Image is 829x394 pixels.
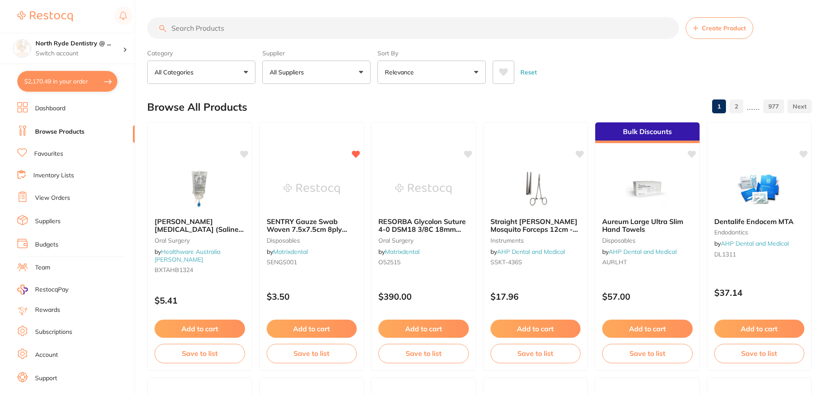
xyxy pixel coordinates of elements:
[490,218,581,234] b: Straight Halstead Mosquito Forceps 12cm - SSKT436S
[267,237,357,244] small: disposables
[377,61,486,84] button: Relevance
[619,167,675,211] img: Aureum Large Ultra Slim Hand Towels
[262,61,371,84] button: All Suppliers
[35,104,65,113] a: Dashboard
[490,248,565,256] span: by
[714,217,794,226] span: Dentalife Endocem MTA
[147,61,255,84] button: All Categories
[155,320,245,338] button: Add to cart
[518,61,539,84] button: Reset
[731,167,787,211] img: Dentalife Endocem MTA
[155,218,245,234] b: Baxter Sodium Chloride (Saline) 0.9% For Irrigation Bag - 1000ml
[712,98,726,115] a: 1
[35,328,72,336] a: Subscriptions
[763,98,784,115] a: 977
[35,306,60,314] a: Rewards
[155,68,197,77] p: All Categories
[35,217,61,226] a: Suppliers
[35,39,123,48] h4: North Ryde Dentistry @ Macquarie Park
[267,344,357,363] button: Save to list
[714,344,805,363] button: Save to list
[714,240,789,247] span: by
[378,291,469,301] p: $390.00
[714,320,805,338] button: Add to cart
[714,229,805,236] small: endodontics
[385,68,417,77] p: Relevance
[155,237,245,244] small: oral surgery
[385,248,419,256] a: Matrixdental
[702,25,746,32] span: Create Product
[490,291,581,301] p: $17.96
[284,167,340,211] img: SENTRY Gauze Swab Woven 7.5x7.5cm 8ply (100)
[377,49,486,57] label: Sort By
[714,288,805,298] p: $37.14
[155,266,193,274] span: BXTAHB1324
[602,217,683,234] span: Aureum Large Ultra Slim Hand Towels
[155,248,220,263] a: Healthware Australia [PERSON_NAME]
[35,351,58,359] a: Account
[17,285,28,295] img: RestocqPay
[378,237,469,244] small: oral surgery
[378,258,400,266] span: O52515
[507,167,564,211] img: Straight Halstead Mosquito Forceps 12cm - SSKT436S
[267,291,357,301] p: $3.50
[602,320,693,338] button: Add to cart
[13,40,31,57] img: North Ryde Dentistry @ Macquarie Park
[35,128,84,136] a: Browse Products
[490,237,581,244] small: instruments
[729,98,743,115] a: 2
[395,167,452,211] img: RESORBA Glycolon Suture 4-0 DSM18 3/8C 18mm 70cm (24) Violet PB41515
[17,6,73,26] a: Restocq Logo
[378,344,469,363] button: Save to list
[147,17,679,39] input: Search Products
[35,263,50,272] a: Team
[378,320,469,338] button: Add to cart
[17,71,117,92] button: $2,170.49 in your order
[267,218,357,234] b: SENTRY Gauze Swab Woven 7.5x7.5cm 8ply (100)
[721,240,789,247] a: AHP Dental and Medical
[686,17,753,39] button: Create Product
[262,49,371,57] label: Supplier
[602,248,677,256] span: by
[147,101,247,113] h2: Browse All Products
[171,167,228,211] img: Baxter Sodium Chloride (Saline) 0.9% For Irrigation Bag - 1000ml
[270,68,307,77] p: All Suppliers
[378,218,469,234] b: RESORBA Glycolon Suture 4-0 DSM18 3/8C 18mm 70cm (24) Violet PB41515
[602,344,693,363] button: Save to list
[35,374,57,383] a: Support
[490,344,581,363] button: Save to list
[35,240,58,249] a: Budgets
[267,217,347,242] span: SENTRY Gauze Swab Woven 7.5x7.5cm 8ply (100)
[602,237,693,244] small: disposables
[602,218,693,234] b: Aureum Large Ultra Slim Hand Towels
[602,258,627,266] span: AURLHT
[155,217,244,250] span: [PERSON_NAME] [MEDICAL_DATA] (Saline) 0.9% For Irrigation Bag - 1000ml
[35,285,68,294] span: RestocqPay
[155,295,245,305] p: $5.41
[490,258,522,266] span: SSKT-436S
[595,122,700,143] div: Bulk Discounts
[155,344,245,363] button: Save to list
[497,248,565,256] a: AHP Dental and Medical
[267,248,308,256] span: by
[714,250,736,258] span: DL1311
[747,102,760,112] p: ......
[33,171,74,180] a: Inventory Lists
[17,11,73,22] img: Restocq Logo
[147,49,255,57] label: Category
[602,291,693,301] p: $57.00
[378,248,419,256] span: by
[155,248,220,263] span: by
[609,248,677,256] a: AHP Dental and Medical
[490,217,578,242] span: Straight [PERSON_NAME] Mosquito Forceps 12cm - SSKT436S
[35,194,70,202] a: View Orders
[378,217,466,242] span: RESORBA Glycolon Suture 4-0 DSM18 3/8C 18mm 70cm (24) Violet PB41515
[34,150,63,158] a: Favourites
[714,218,805,225] b: Dentalife Endocem MTA
[267,320,357,338] button: Add to cart
[35,49,123,58] p: Switch account
[273,248,308,256] a: Matrixdental
[490,320,581,338] button: Add to cart
[17,285,68,295] a: RestocqPay
[267,258,297,266] span: SENGS001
